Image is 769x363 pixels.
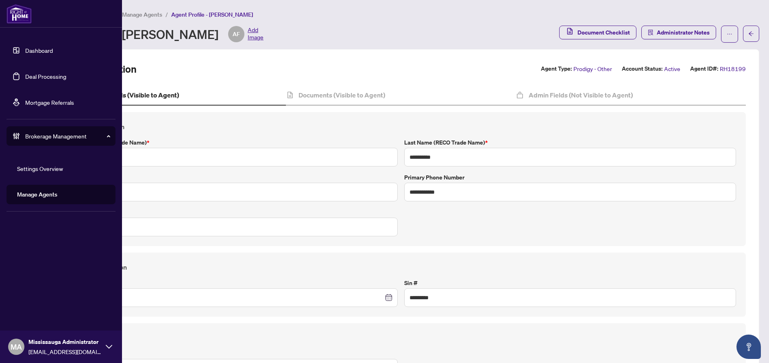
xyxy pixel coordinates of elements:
label: Last Name (RECO Trade Name) [404,138,736,147]
button: Administrator Notes [641,26,716,39]
h4: Documents (Visible to Agent) [298,90,385,100]
h4: Admin Fields (Not Visible to Agent) [529,90,633,100]
label: Agent ID#: [690,64,718,73]
span: RH18199 [720,64,746,73]
span: solution [648,30,654,35]
h4: Contact Information [65,122,736,132]
span: arrow-left [748,31,754,37]
span: Agent Profile - [PERSON_NAME] [171,11,253,18]
img: logo [7,4,32,24]
a: Dashboard [25,47,53,54]
label: Account Status: [622,64,662,73]
button: Open asap [736,335,761,359]
label: Date of Birth [65,279,398,287]
h4: Personal Information [65,262,736,272]
span: Mississauga Administrator [28,337,102,346]
span: Manage Agents [122,11,162,18]
label: E-mail Address [65,208,398,217]
span: AF [233,30,240,39]
span: Administrator Notes [657,26,710,39]
span: Prodigy - Other [573,64,612,73]
label: Primary Phone Number [404,173,736,182]
span: [EMAIL_ADDRESS][DOMAIN_NAME] [28,347,102,356]
h4: Agent Profile Fields (Visible to Agent) [68,90,179,100]
a: Mortgage Referrals [25,99,74,106]
button: Document Checklist [559,26,636,39]
span: Add Image [248,26,264,42]
h4: Joining Profile [65,333,736,343]
a: Manage Agents [17,191,57,198]
li: / [166,10,168,19]
a: Settings Overview [17,165,63,172]
span: ellipsis [727,31,732,37]
span: Active [664,64,680,73]
label: First Name (RECO Trade Name) [65,138,398,147]
div: Agent Profile - [PERSON_NAME] [42,26,264,42]
label: Agent Type: [541,64,572,73]
span: Brokerage Management [25,132,110,140]
label: Sin # [404,279,736,287]
span: Document Checklist [577,26,630,39]
a: Deal Processing [25,73,66,80]
span: MA [11,341,22,352]
label: HST# [65,349,398,358]
label: Legal Name [65,173,398,182]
